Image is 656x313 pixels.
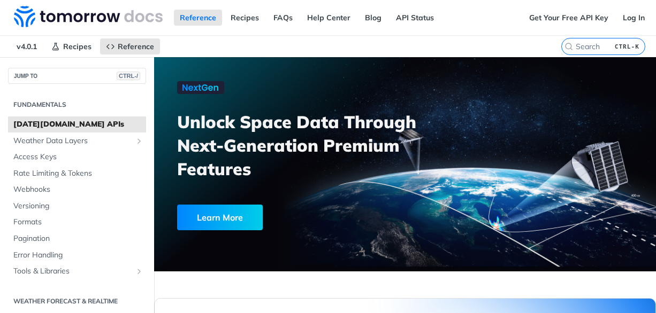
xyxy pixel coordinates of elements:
[13,119,143,130] span: [DATE][DOMAIN_NAME] APIs
[390,10,440,26] a: API Status
[13,266,132,277] span: Tools & Libraries
[177,205,263,230] div: Learn More
[8,263,146,279] a: Tools & LibrariesShow subpages for Tools & Libraries
[13,217,143,228] span: Formats
[523,10,614,26] a: Get Your Free API Key
[8,247,146,263] a: Error Handling
[13,136,132,146] span: Weather Data Layers
[177,110,417,181] h3: Unlock Space Data Through Next-Generation Premium Features
[612,41,642,52] kbd: CTRL-K
[8,166,146,182] a: Rate Limiting & Tokens
[63,42,91,51] span: Recipes
[8,182,146,198] a: Webhooks
[13,152,143,162] span: Access Keys
[8,116,146,132] a: [DATE][DOMAIN_NAME] APIs
[225,10,265,26] a: Recipes
[13,250,143,261] span: Error Handling
[8,100,146,109] h2: Fundamentals
[565,42,573,51] svg: Search
[8,133,146,149] a: Weather Data LayersShow subpages for Weather Data Layers
[177,205,369,230] a: Learn More
[359,10,387,26] a: Blog
[268,10,299,26] a: FAQs
[13,184,143,195] span: Webhooks
[13,233,143,244] span: Pagination
[8,231,146,247] a: Pagination
[8,198,146,214] a: Versioning
[617,10,651,26] a: Log In
[8,296,146,306] h2: Weather Forecast & realtime
[174,10,222,26] a: Reference
[117,72,140,80] span: CTRL-/
[135,137,143,145] button: Show subpages for Weather Data Layers
[11,38,43,54] span: v4.0.1
[45,38,97,54] a: Recipes
[8,214,146,230] a: Formats
[13,168,143,179] span: Rate Limiting & Tokens
[118,42,154,51] span: Reference
[100,38,160,54] a: Reference
[8,149,146,165] a: Access Keys
[177,81,224,94] img: NextGen
[301,10,356,26] a: Help Center
[8,68,146,84] button: JUMP TOCTRL-/
[13,201,143,212] span: Versioning
[14,6,163,27] img: Tomorrow.io Weather API Docs
[135,267,143,276] button: Show subpages for Tools & Libraries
